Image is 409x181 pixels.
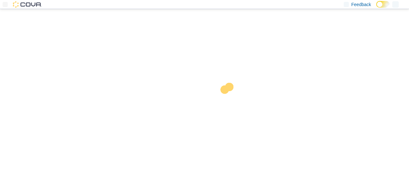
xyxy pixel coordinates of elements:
img: Cova [13,1,42,8]
input: Dark Mode [376,1,390,8]
span: Feedback [351,1,371,8]
img: cova-loader [204,78,253,126]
